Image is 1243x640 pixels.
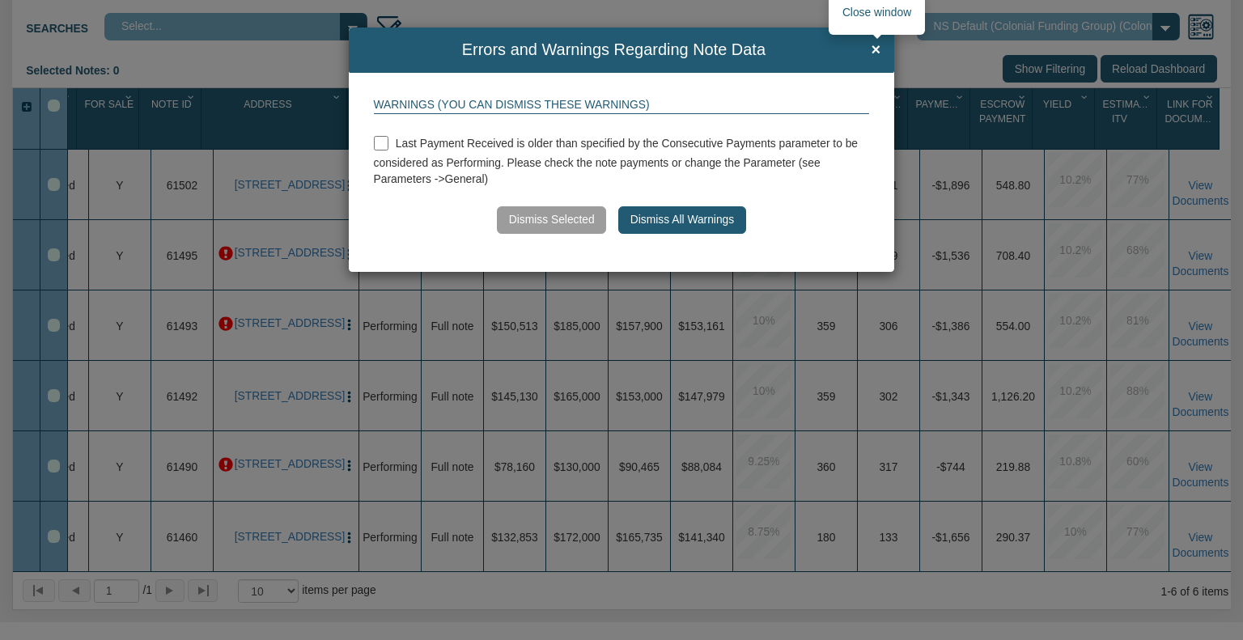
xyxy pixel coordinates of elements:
span: × [872,41,881,59]
button: Dismiss Selected [497,206,606,234]
button: Dismiss All Warnings [618,206,745,234]
span: Errors and Warnings Regarding Note Data [363,41,865,59]
div: Warnings (You can dismiss these warnings) [374,97,870,114]
span: Last Payment Received is older than specified by the Consecutive Payments parameter to be conside... [374,137,859,186]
